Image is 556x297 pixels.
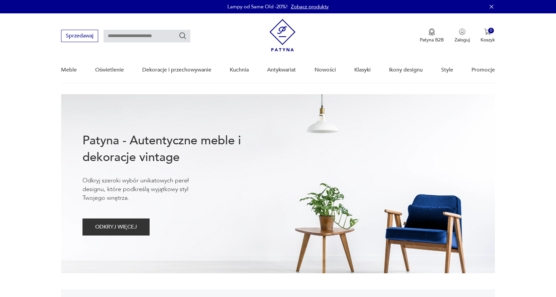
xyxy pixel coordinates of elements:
[428,28,435,36] img: Ikona medalu
[420,28,444,43] button: Patyna B2B
[82,218,150,236] button: ODKRYJ WIĘCEJ
[82,225,150,230] a: ODKRYJ WIĘCEJ
[82,132,263,166] h1: Patyna - Autentyczne meble i dekoracje vintage
[481,37,495,43] p: Koszyk
[61,30,98,42] button: Sprzedawaj
[472,57,495,83] a: Promocje
[315,57,336,83] a: Nowości
[267,57,296,83] a: Antykwariat
[61,34,98,39] a: Sprzedawaj
[227,3,288,10] p: Lampy od Same Old -20%!
[484,28,491,35] img: Ikona koszyka
[389,57,423,83] a: Ikony designu
[179,32,187,40] button: Szukaj
[82,176,209,202] p: Odkryj szeroki wybór unikatowych pereł designu, które podkreślą wyjątkowy styl Twojego wnętrza.
[61,57,77,83] a: Meble
[481,28,495,43] button: 0Koszyk
[488,28,494,33] div: 0
[454,37,470,43] p: Zaloguj
[230,57,249,83] a: Kuchnia
[454,28,470,43] button: Zaloguj
[354,57,371,83] a: Klasyki
[269,19,296,51] img: Patyna - sklep z meblami i dekoracjami vintage
[142,57,211,83] a: Dekoracje i przechowywanie
[420,37,444,43] p: Patyna B2B
[95,57,124,83] a: Oświetlenie
[459,28,466,35] img: Ikonka użytkownika
[420,28,444,43] a: Ikona medaluPatyna B2B
[291,3,329,10] a: Zobacz produkty
[441,57,453,83] a: Style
